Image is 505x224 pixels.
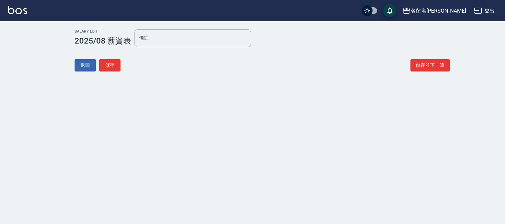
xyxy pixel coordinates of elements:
[471,5,497,17] button: 登出
[75,29,131,34] h2: Salary Edit
[410,59,450,71] button: 儲存並下一筆
[8,6,27,14] img: Logo
[383,4,396,17] button: save
[410,7,466,15] div: 名留名[PERSON_NAME]
[400,4,469,18] button: 名留名[PERSON_NAME]
[75,36,131,46] h3: 2025/08 薪資表
[99,59,121,71] button: 儲存
[75,59,96,71] button: 返回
